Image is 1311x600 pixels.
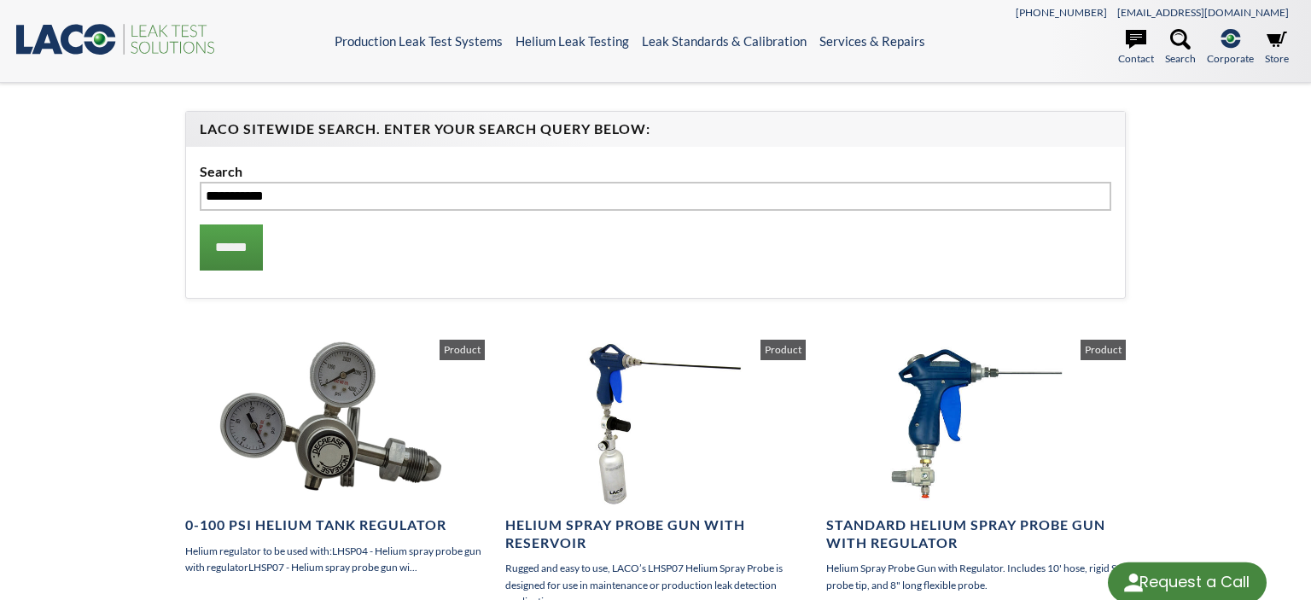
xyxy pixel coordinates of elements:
[826,516,1126,552] h4: Standard Helium Spray Probe Gun with Regulator
[200,120,1111,138] h4: LACO Sitewide Search. Enter your Search Query Below:
[826,340,1126,593] a: Standard Helium Spray Probe Gun with Regulator Helium Spray Probe Gun with Regulator. Includes 10...
[1207,50,1254,67] span: Corporate
[1081,340,1126,360] span: Product
[440,340,485,360] span: Product
[1016,6,1107,19] a: [PHONE_NUMBER]
[516,33,629,49] a: Helium Leak Testing
[1265,29,1289,67] a: Store
[1120,569,1147,597] img: round button
[185,340,485,575] a: 0-100 PSI Helium Tank Regulator Helium regulator to be used with:LHSP04 - Helium spray probe gun ...
[1118,29,1154,67] a: Contact
[642,33,807,49] a: Leak Standards & Calibration
[505,516,805,552] h4: Helium Spray Probe Gun with Reservoir
[185,543,485,575] p: Helium regulator to be used with:LHSP04 - Helium spray probe gun with regulatorLHSP07 - Helium sp...
[826,560,1126,592] p: Helium Spray Probe Gun with Regulator. Includes 10' hose, rigid SS probe tip, and 8" long flexibl...
[760,340,806,360] span: Product
[1165,29,1196,67] a: Search
[335,33,503,49] a: Production Leak Test Systems
[185,516,485,534] h4: 0-100 PSI Helium Tank Regulator
[200,160,1111,183] label: Search
[819,33,925,49] a: Services & Repairs
[1117,6,1289,19] a: [EMAIL_ADDRESS][DOMAIN_NAME]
